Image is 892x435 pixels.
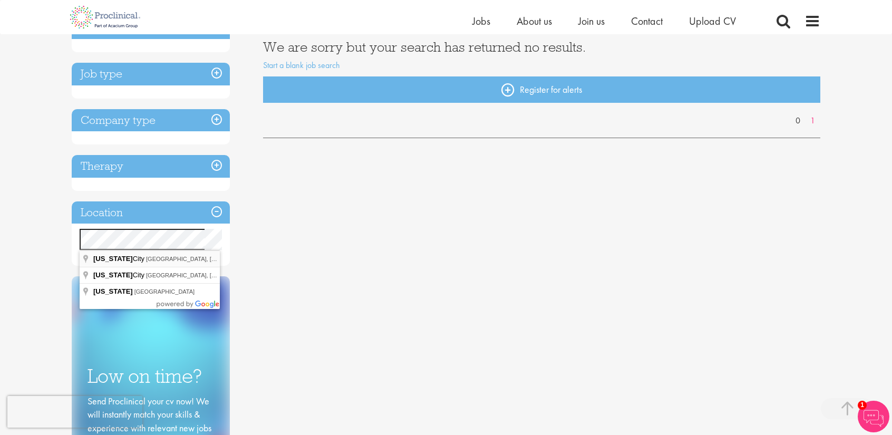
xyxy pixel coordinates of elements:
a: Contact [631,14,663,28]
a: Jobs [472,14,490,28]
span: City [93,271,146,279]
span: [US_STATE] [93,287,133,295]
a: Start a blank job search [263,60,340,71]
h3: Therapy [72,155,230,178]
iframe: reCAPTCHA [7,396,142,428]
span: [US_STATE] [93,255,133,263]
a: 1 [805,115,820,127]
a: Upload CV [689,14,736,28]
a: About us [517,14,552,28]
h3: Location [72,201,230,224]
img: Chatbot [858,401,889,432]
a: Join us [578,14,605,28]
h3: Company type [72,109,230,132]
h3: Low on time? [88,366,214,386]
span: [GEOGRAPHIC_DATA], [GEOGRAPHIC_DATA] [146,256,270,262]
span: [GEOGRAPHIC_DATA], [GEOGRAPHIC_DATA] [146,272,270,278]
span: City [93,255,146,263]
h3: Job type [72,63,230,85]
a: Register for alerts [263,76,821,103]
h3: We are sorry but your search has returned no results. [263,40,821,54]
span: 1 [858,401,867,410]
span: [GEOGRAPHIC_DATA] [134,288,195,295]
a: 0 [790,115,806,127]
span: [US_STATE] [93,271,133,279]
